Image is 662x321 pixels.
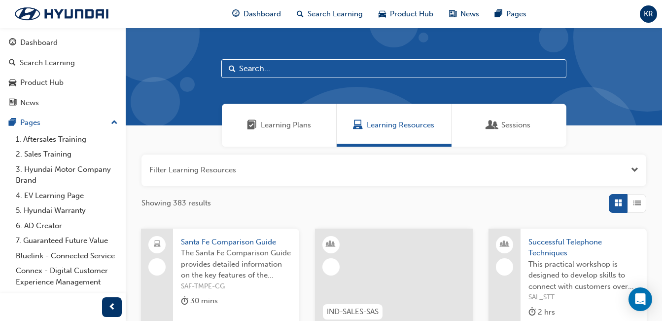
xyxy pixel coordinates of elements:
[640,5,657,23] button: KR
[327,238,334,251] span: learningResourceType_INSTRUCTOR_LED-icon
[528,292,639,303] span: SAL_STT
[633,198,641,209] span: List
[20,37,58,48] div: Dashboard
[615,198,622,209] span: Grid
[12,218,122,234] a: 6. AD Creator
[12,188,122,203] a: 4. EV Learning Page
[224,4,289,24] a: guage-iconDashboard
[12,233,122,248] a: 7. Guaranteed Future Value
[4,114,122,132] button: Pages
[4,74,122,92] a: Product Hub
[9,99,16,108] span: news-icon
[441,4,487,24] a: news-iconNews
[12,289,122,305] a: HyTRAK FAQ's - User Guide
[452,104,566,147] a: SessionsSessions
[9,119,16,127] span: pages-icon
[4,34,122,52] a: Dashboard
[4,32,122,114] button: DashboardSearch LearningProduct HubNews
[644,8,653,20] span: KR
[501,238,508,251] span: people-icon
[460,8,479,20] span: News
[4,54,122,72] a: Search Learning
[222,104,337,147] a: Learning PlansLearning Plans
[181,295,218,307] div: 30 mins
[379,8,386,20] span: car-icon
[141,198,211,209] span: Showing 383 results
[232,8,240,20] span: guage-icon
[308,8,363,20] span: Search Learning
[244,8,281,20] span: Dashboard
[221,59,566,78] input: Search...
[12,132,122,147] a: 1. Aftersales Training
[367,120,434,131] span: Learning Resources
[20,97,39,109] div: News
[495,8,502,20] span: pages-icon
[528,306,536,319] span: duration-icon
[528,306,555,319] div: 2 hrs
[5,3,118,24] img: Trak
[181,247,291,281] span: The Santa Fe Comparison Guide provides detailed information on the key features of the Hyundai pr...
[20,77,64,88] div: Product Hub
[4,94,122,112] a: News
[108,301,116,314] span: prev-icon
[9,79,16,87] span: car-icon
[506,8,526,20] span: Pages
[289,4,371,24] a: search-iconSearch Learning
[12,248,122,264] a: Bluelink - Connected Service
[449,8,456,20] span: news-icon
[390,8,433,20] span: Product Hub
[154,238,161,251] span: laptop-icon
[12,147,122,162] a: 2. Sales Training
[297,8,304,20] span: search-icon
[181,281,291,292] span: SAF-TMPE-CG
[9,39,16,47] span: guage-icon
[528,237,639,259] span: Successful Telephone Techniques
[628,287,652,311] div: Open Intercom Messenger
[631,164,638,176] button: Open the filter
[501,120,530,131] span: Sessions
[327,306,379,318] span: IND-SALES-SAS
[487,4,534,24] a: pages-iconPages
[353,120,363,131] span: Learning Resources
[9,59,16,68] span: search-icon
[181,295,188,307] span: duration-icon
[181,237,291,248] span: Santa Fe Comparison Guide
[12,203,122,218] a: 5. Hyundai Warranty
[247,120,257,131] span: Learning Plans
[20,57,75,69] div: Search Learning
[528,259,639,292] span: This practical workshop is designed to develop skills to connect with customers over the phone an...
[371,4,441,24] a: car-iconProduct Hub
[12,263,122,289] a: Connex - Digital Customer Experience Management
[261,120,311,131] span: Learning Plans
[12,162,122,188] a: 3. Hyundai Motor Company Brand
[229,63,236,75] span: Search
[20,117,40,128] div: Pages
[337,104,452,147] a: Learning ResourcesLearning Resources
[488,120,497,131] span: Sessions
[111,117,118,129] span: up-icon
